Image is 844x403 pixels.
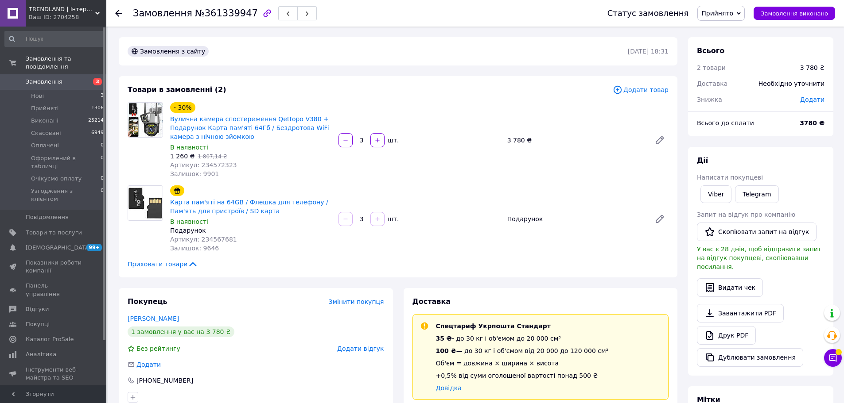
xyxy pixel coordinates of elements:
[697,119,754,127] span: Всього до сплати
[133,8,192,19] span: Замовлення
[697,348,803,367] button: Дублювати замовлення
[697,211,795,218] span: Запит на відгук про компанію
[26,282,82,298] span: Панель управління
[697,326,756,345] a: Друк PDF
[26,55,106,71] span: Замовлення та повідомлення
[170,199,328,215] a: Карта пам'яті на 64GB / Флешка для телефону / Пам'ять для пристроїв / SD карта
[195,8,258,19] span: №361339947
[170,153,194,160] span: 1 260 ₴
[436,359,609,368] div: Об'єм = довжина × ширина × висота
[170,170,219,177] span: Залишок: 9901
[800,63,825,72] div: 3 780 ₴
[128,186,163,220] img: Карта пам'яті на 64GB / Флешка для телефону / Пам'ять для пристроїв / SD карта
[697,46,724,55] span: Всього
[504,134,647,146] div: 3 780 ₴
[800,119,825,127] b: 3780 ₴
[170,226,331,235] div: Подарунок
[337,345,384,352] span: Додати відгук
[697,174,763,181] span: Написати покупцеві
[26,78,62,86] span: Замовлення
[26,229,82,237] span: Товари та послуги
[385,136,400,145] div: шт.
[128,103,163,137] img: Вулична камера спостереження Qettopo V380 + Подарунок Карта пам'яті 64Гб / Бездротова WiFi камера...
[170,144,208,151] span: В наявності
[628,48,669,55] time: [DATE] 18:31
[93,78,102,85] span: 3
[170,245,219,252] span: Залишок: 9646
[651,210,669,228] a: Редагувати
[385,215,400,223] div: шт.
[29,5,95,13] span: TRENDLAND | Інтернет-магазин
[436,322,551,330] span: Спецтариф Укрпошта Стандарт
[329,298,384,305] span: Змінити покупця
[697,278,763,297] button: Видати чек
[31,129,61,137] span: Скасовані
[613,85,669,95] span: Додати товар
[607,9,689,18] div: Статус замовлення
[31,175,82,183] span: Очікуємо оплату
[128,260,198,269] span: Приховати товари
[754,7,835,20] button: Замовлення виконано
[800,96,825,103] span: Додати
[31,187,101,203] span: Узгодження з клієнтом
[412,297,451,306] span: Доставка
[700,185,731,203] a: Viber
[26,259,82,275] span: Показники роботи компанії
[651,131,669,149] a: Редагувати
[697,246,821,270] span: У вас є 28 днів, щоб відправити запит на відгук покупцеві, скопіювавши посилання.
[128,315,179,322] a: [PERSON_NAME]
[697,304,784,322] a: Завантажити PDF
[26,335,74,343] span: Каталог ProSale
[31,104,58,112] span: Прийняті
[436,371,609,380] div: +0,5% від суми оголошеної вартості понад 500 ₴
[26,366,82,382] span: Інструменти веб-майстра та SEO
[136,345,180,352] span: Без рейтингу
[115,9,122,18] div: Повернутися назад
[136,361,161,368] span: Додати
[26,213,69,221] span: Повідомлення
[697,80,727,87] span: Доставка
[198,154,227,160] span: 1 807,14 ₴
[101,154,104,170] span: 0
[101,142,104,150] span: 0
[91,104,104,112] span: 1306
[86,244,102,251] span: 99+
[735,185,778,203] a: Telegram
[31,154,101,170] span: Оформлений в табличці
[697,64,726,71] span: 2 товари
[824,349,842,367] button: Чат з покупцем
[170,218,208,225] span: В наявності
[26,350,56,358] span: Аналітика
[101,175,104,183] span: 0
[170,115,329,140] a: Вулична камера спостереження Qettopo V380 + Подарунок Карта пам'яті 64Гб / Бездротова WiFi камера...
[701,10,733,17] span: Прийнято
[128,326,234,337] div: 1 замовлення у вас на 3 780 ₴
[170,236,237,243] span: Артикул: 234567681
[436,334,609,343] div: - до 30 кг і об'ємом до 20 000 см³
[436,335,452,342] span: 35 ₴
[29,13,106,21] div: Ваш ID: 2704258
[26,244,91,252] span: [DEMOGRAPHIC_DATA]
[91,129,104,137] span: 6949
[128,297,167,306] span: Покупець
[436,384,462,391] a: Довідка
[697,223,817,241] button: Скопіювати запит на відгук
[436,346,609,355] div: — до 30 кг і об'ємом від 20 000 до 120 000 см³
[128,85,226,94] span: Товари в замовленні (2)
[170,102,195,113] div: - 30%
[697,96,722,103] span: Знижка
[128,46,209,57] div: Замовлення з сайту
[136,376,194,385] div: [PHONE_NUMBER]
[761,10,828,17] span: Замовлення виконано
[170,161,237,169] span: Артикул: 234572323
[101,187,104,203] span: 0
[88,117,104,125] span: 25214
[436,347,456,354] span: 100 ₴
[26,320,50,328] span: Покупці
[101,92,104,100] span: 3
[26,305,49,313] span: Відгуки
[31,142,59,150] span: Оплачені
[31,117,58,125] span: Виконані
[4,31,105,47] input: Пошук
[697,156,708,165] span: Дії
